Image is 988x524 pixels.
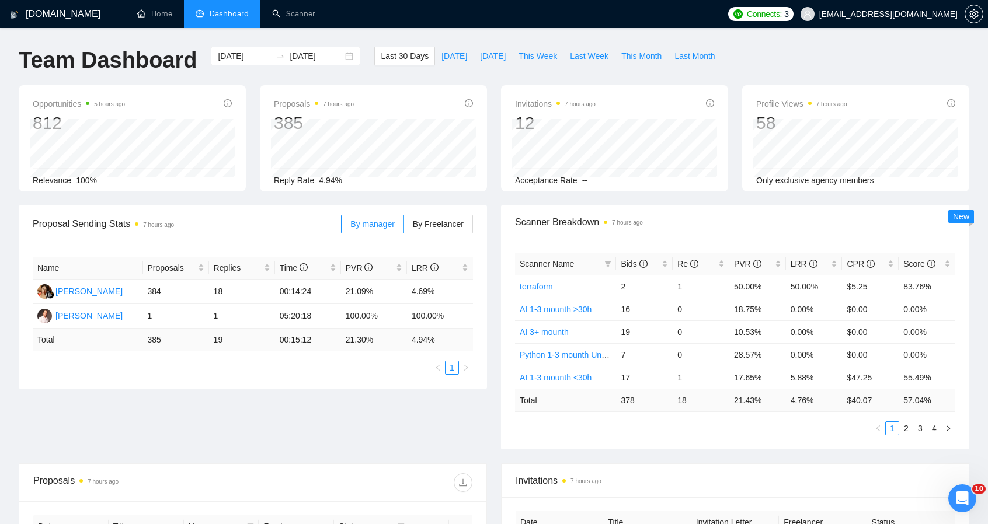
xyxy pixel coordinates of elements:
[842,320,899,343] td: $0.00
[786,298,843,320] td: 0.00%
[621,50,662,62] span: This Month
[842,366,899,389] td: $47.25
[33,97,125,111] span: Opportunities
[143,222,174,228] time: 7 hours ago
[941,421,955,435] li: Next Page
[899,275,955,298] td: 83.76%
[37,286,123,295] a: MV[PERSON_NAME]
[886,422,899,435] a: 1
[341,280,407,304] td: 21.09%
[729,366,786,389] td: 17.65%
[143,304,209,329] td: 1
[430,263,439,271] span: info-circle
[903,259,935,268] span: Score
[280,263,308,273] span: Time
[520,282,553,291] a: terraform
[899,298,955,320] td: 0.00%
[842,389,899,411] td: $ 40.07
[224,99,232,107] span: info-circle
[729,298,786,320] td: 18.75%
[816,101,847,107] time: 7 hours ago
[604,260,611,267] span: filter
[364,263,373,271] span: info-circle
[520,373,592,382] a: AI 1-3 mounth <30h
[786,275,843,298] td: 50.00%
[209,304,275,329] td: 1
[784,8,789,20] span: 3
[706,99,714,107] span: info-circle
[274,97,354,111] span: Proposals
[899,389,955,411] td: 57.04 %
[55,309,123,322] div: [PERSON_NAME]
[434,364,441,371] span: left
[441,50,467,62] span: [DATE]
[350,219,394,229] span: By manager
[300,263,308,271] span: info-circle
[290,50,343,62] input: End date
[927,260,935,268] span: info-circle
[37,309,52,323] img: DP
[459,361,473,375] button: right
[520,350,641,359] a: Python 1-3 mounth Unspecified h
[341,329,407,351] td: 21.30 %
[803,10,812,18] span: user
[668,47,721,65] button: Last Month
[871,421,885,435] li: Previous Page
[381,50,429,62] span: Last 30 Days
[734,259,761,268] span: PVR
[33,216,341,231] span: Proposal Sending Stats
[673,298,729,320] td: 0
[520,305,592,314] a: AI 1-3 mounth >30h
[616,320,673,343] td: 19
[945,425,952,432] span: right
[33,112,125,134] div: 812
[454,478,472,487] span: download
[621,259,647,268] span: Bids
[786,389,843,411] td: 4.76 %
[972,484,986,494] span: 10
[143,280,209,304] td: 384
[319,176,342,185] span: 4.94%
[570,478,601,484] time: 7 hours ago
[33,329,143,351] td: Total
[480,50,506,62] span: [DATE]
[33,473,253,492] div: Proposals
[275,304,341,329] td: 05:20:18
[753,260,761,268] span: info-circle
[10,5,18,24] img: logo
[947,99,955,107] span: info-circle
[276,51,285,61] span: to
[965,9,983,19] span: setting
[673,389,729,411] td: 18
[37,310,123,320] a: DP[PERSON_NAME]
[33,176,71,185] span: Relevance
[459,361,473,375] li: Next Page
[515,176,578,185] span: Acceptance Rate
[786,366,843,389] td: 5.88%
[272,9,315,19] a: searchScanner
[602,255,614,273] span: filter
[927,421,941,435] li: 4
[209,329,275,351] td: 19
[209,280,275,304] td: 18
[809,260,817,268] span: info-circle
[674,50,715,62] span: Last Month
[275,280,341,304] td: 00:14:24
[733,9,743,19] img: upwork-logo.png
[275,329,341,351] td: 00:15:12
[148,261,196,274] span: Proposals
[323,101,354,107] time: 7 hours ago
[900,422,913,435] a: 2
[729,275,786,298] td: 50.00%
[612,219,643,226] time: 7 hours ago
[899,421,913,435] li: 2
[673,320,729,343] td: 0
[639,260,648,268] span: info-circle
[616,298,673,320] td: 16
[914,422,927,435] a: 3
[563,47,615,65] button: Last Week
[913,421,927,435] li: 3
[446,361,458,374] a: 1
[374,47,435,65] button: Last 30 Days
[512,47,563,65] button: This Week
